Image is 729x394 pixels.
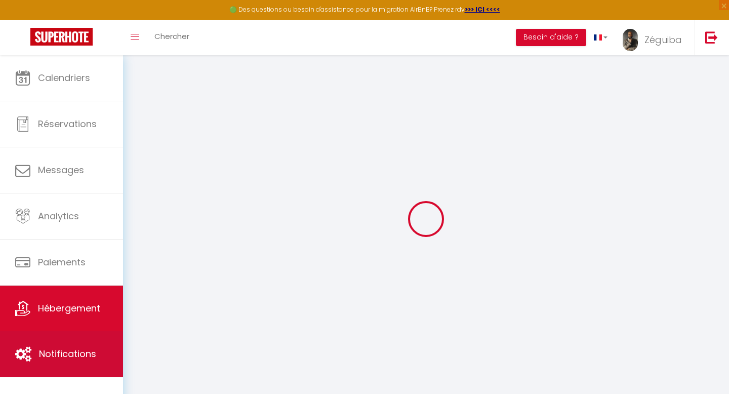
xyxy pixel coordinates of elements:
span: Analytics [38,210,79,222]
span: Chercher [154,31,189,42]
a: Chercher [147,20,197,55]
button: Besoin d'aide ? [516,29,586,46]
span: Messages [38,164,84,176]
img: Super Booking [30,28,93,46]
span: Zéguiba [644,33,682,46]
span: Hébergement [38,302,100,314]
span: Notifications [39,347,96,360]
span: Calendriers [38,71,90,84]
a: >>> ICI <<<< [465,5,500,14]
a: ... Zéguiba [615,20,695,55]
img: logout [705,31,718,44]
img: ... [623,29,638,52]
span: Réservations [38,117,97,130]
span: Paiements [38,256,86,268]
